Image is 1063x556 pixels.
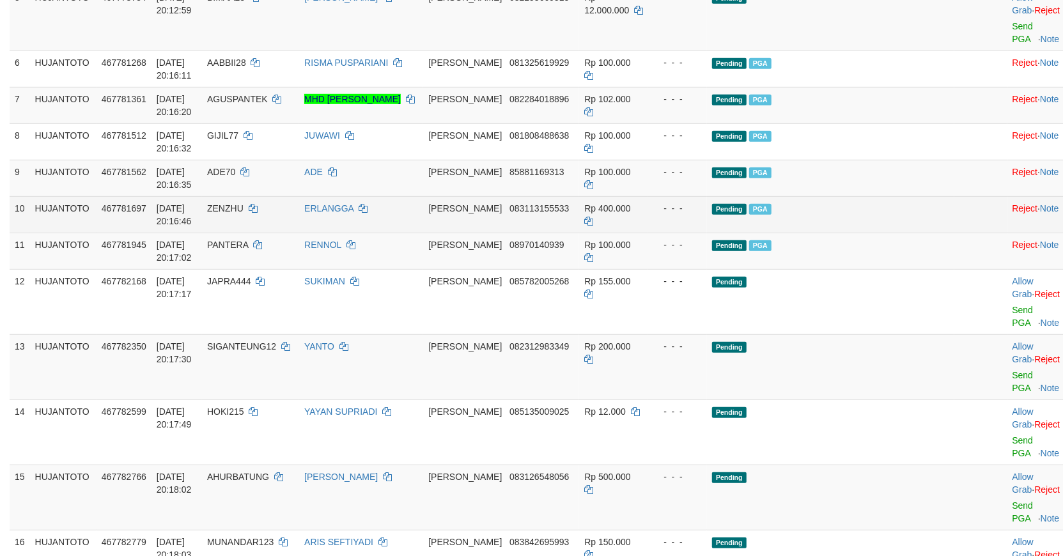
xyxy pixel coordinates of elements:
[304,406,377,417] a: YAYAN SUPRIADI
[1013,203,1038,213] a: Reject
[1040,167,1059,177] a: Note
[428,167,502,177] span: [PERSON_NAME]
[712,204,747,215] span: Pending
[10,196,30,233] td: 10
[428,406,502,417] span: [PERSON_NAME]
[1013,276,1035,299] span: ·
[157,276,192,299] span: [DATE] 20:17:17
[584,240,630,250] span: Rp 100.000
[584,130,630,141] span: Rp 100.000
[102,406,146,417] span: 467782599
[157,472,192,495] span: [DATE] 20:18:02
[712,472,747,483] span: Pending
[10,334,30,399] td: 13
[509,203,569,213] span: Copy 083113155533 to clipboard
[207,537,274,547] span: MUNANDAR123
[30,87,97,123] td: HUJANTOTO
[157,341,192,364] span: [DATE] 20:17:30
[157,94,192,117] span: [DATE] 20:16:20
[102,240,146,250] span: 467781945
[712,537,747,548] span: Pending
[30,465,97,530] td: HUJANTOTO
[749,131,772,142] span: Marked by aeosyak
[428,130,502,141] span: [PERSON_NAME]
[653,202,702,215] div: - - -
[157,240,192,263] span: [DATE] 20:17:02
[207,341,276,351] span: SIGANTEUNG12
[653,93,702,105] div: - - -
[1035,354,1060,364] a: Reject
[10,87,30,123] td: 7
[509,58,569,68] span: Copy 081325619929 to clipboard
[207,130,238,141] span: GIJIL77
[157,167,192,190] span: [DATE] 20:16:35
[102,537,146,547] span: 467782779
[1013,21,1034,44] a: Send PGA
[304,276,345,286] a: SUKIMAN
[1041,318,1060,328] a: Note
[1041,383,1060,393] a: Note
[584,94,630,104] span: Rp 102.000
[749,58,772,69] span: Marked by aeosyak
[653,166,702,178] div: - - -
[428,94,502,104] span: [PERSON_NAME]
[304,240,341,250] a: RENNOL
[304,94,401,104] a: MHD [PERSON_NAME]
[653,56,702,69] div: - - -
[1035,484,1060,495] a: Reject
[653,470,702,483] div: - - -
[207,94,268,104] span: AGUSPANTEK
[584,203,630,213] span: Rp 400.000
[157,58,192,81] span: [DATE] 20:16:11
[428,240,502,250] span: [PERSON_NAME]
[712,277,747,288] span: Pending
[1013,341,1035,364] span: ·
[584,472,630,482] span: Rp 500.000
[1013,130,1038,141] a: Reject
[1041,448,1060,458] a: Note
[102,58,146,68] span: 467781268
[207,406,244,417] span: HOKI215
[749,95,772,105] span: Marked by aeosyak
[428,537,502,547] span: [PERSON_NAME]
[584,537,630,547] span: Rp 150.000
[1013,406,1034,429] a: Allow Grab
[157,130,192,153] span: [DATE] 20:16:32
[10,269,30,334] td: 12
[584,167,630,177] span: Rp 100.000
[1013,472,1034,495] a: Allow Grab
[102,130,146,141] span: 467781512
[712,342,747,353] span: Pending
[428,203,502,213] span: [PERSON_NAME]
[30,334,97,399] td: HUJANTOTO
[30,160,97,196] td: HUJANTOTO
[304,537,373,547] a: ARIS SEFTIYADI
[304,167,323,177] a: ADE
[428,58,502,68] span: [PERSON_NAME]
[712,131,747,142] span: Pending
[10,123,30,160] td: 8
[207,276,251,286] span: JAPRA444
[1013,94,1038,104] a: Reject
[1013,341,1034,364] a: Allow Grab
[653,536,702,548] div: - - -
[102,472,146,482] span: 467782766
[1040,240,1059,250] a: Note
[30,123,97,160] td: HUJANTOTO
[1013,276,1034,299] a: Allow Grab
[509,276,569,286] span: Copy 085782005268 to clipboard
[509,406,569,417] span: Copy 085135009025 to clipboard
[509,341,569,351] span: Copy 082312983349 to clipboard
[30,399,97,465] td: HUJANTOTO
[1035,5,1060,15] a: Reject
[102,94,146,104] span: 467781361
[428,276,502,286] span: [PERSON_NAME]
[712,95,747,105] span: Pending
[653,129,702,142] div: - - -
[10,50,30,87] td: 6
[1040,203,1059,213] a: Note
[653,405,702,418] div: - - -
[509,240,564,250] span: Copy 08970140939 to clipboard
[653,275,702,288] div: - - -
[509,472,569,482] span: Copy 083126548056 to clipboard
